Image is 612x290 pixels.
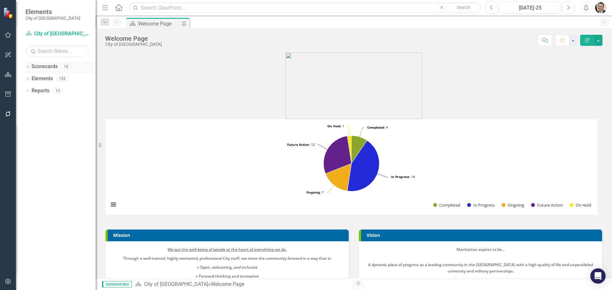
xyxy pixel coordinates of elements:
text: : 12 [287,142,315,147]
div: 13 [53,88,63,93]
tspan: Completed [367,125,384,130]
a: City of [GEOGRAPHIC_DATA] [144,281,208,287]
div: Welcome Page [105,35,162,42]
button: View chart menu, Chart [109,200,118,209]
strong: » Forward-thinking and innovative [196,273,259,279]
strong: Manhattan aspires to be... [456,247,505,252]
strong: Through a well-trained, highly motivated, professional City staff, we move the community forward ... [123,256,331,261]
text: : 1 [327,124,344,128]
button: Show In Progress [467,202,495,208]
div: Chart. Highcharts interactive chart. [106,119,602,215]
div: [DATE]-25 [502,4,558,12]
path: Ongoing, 7. [326,164,352,191]
a: City of [GEOGRAPHIC_DATA] [25,30,89,38]
strong: » Open, welcoming, and inclusive [197,265,258,270]
button: [DATE]-25 [499,2,561,13]
input: Search Below... [25,46,89,57]
div: City of [GEOGRAPHIC_DATA] [105,42,162,47]
a: Elements [32,75,53,82]
img: ClearPoint Strategy [3,7,14,18]
path: On Hold, 1. [347,136,352,163]
a: Scorecards [32,63,58,70]
div: Welcome Page [138,20,180,28]
tspan: On Hold [327,124,340,128]
div: Welcome Page [211,281,244,287]
path: In Progress, 18. [347,141,379,191]
div: Open Intercom Messenger [590,268,606,284]
div: » [135,281,349,288]
button: Show Future Action [531,202,563,208]
text: : 7 [306,190,324,195]
strong: A dynamic place of progress as a leading community in the [GEOGRAPHIC_DATA] with a high quality o... [368,262,593,274]
tspan: In Progress [391,174,409,179]
button: Search [448,3,479,12]
tspan: Future Action [287,142,309,147]
h3: Mission [113,233,346,237]
span: Elements [25,8,80,16]
h3: Vision [367,233,599,237]
img: CrossroadsMHKlogo-TRANSPARENT.png [286,53,422,119]
text: : 18 [391,174,415,179]
button: Show On Hold [570,202,591,208]
input: Search ClearPoint... [129,2,481,13]
small: City of [GEOGRAPHIC_DATA] [25,16,80,21]
svg: Interactive chart [106,119,597,215]
a: Reports [32,87,49,95]
span: We put the well-being of people at the heart of everything we do. [168,247,287,252]
button: Show Ongoing [502,202,524,208]
text: Future Action [537,202,563,208]
text: : 4 [367,125,388,130]
span: Administrator [102,281,132,287]
div: 10 [61,64,71,69]
path: Completed, 4. [351,136,367,163]
span: Search [457,5,470,10]
tspan: Ongoing [306,190,320,195]
img: Andrew Lawson [595,2,607,13]
button: Show Completed [433,202,460,208]
path: Future Action, 12. [324,136,352,173]
div: 153 [56,76,69,81]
